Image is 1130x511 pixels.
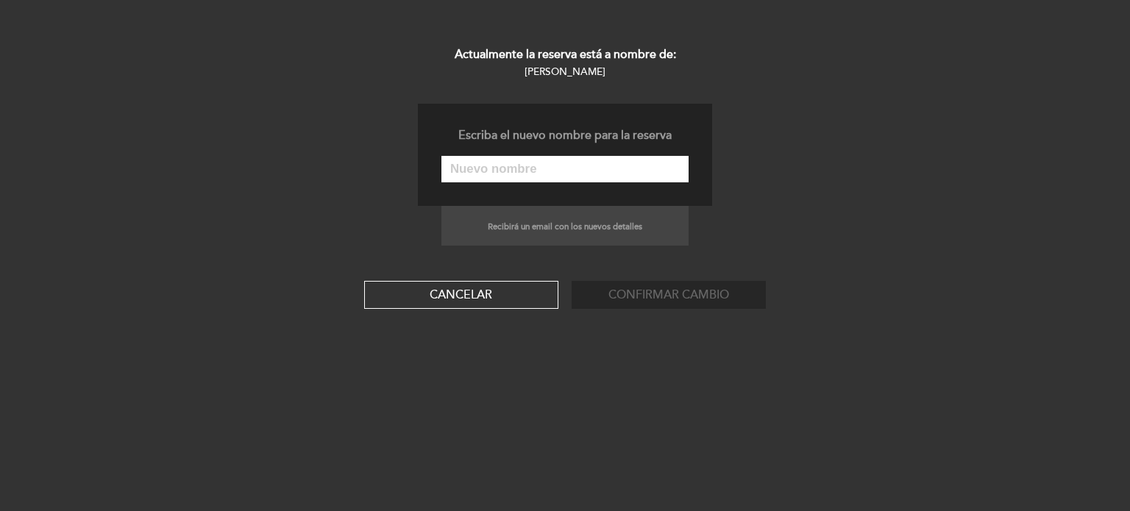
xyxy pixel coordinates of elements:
b: Actualmente la reserva está a nombre de: [455,47,676,62]
div: Escriba el nuevo nombre para la reserva [441,127,689,144]
small: Recibirá un email con los nuevos detalles [488,221,642,232]
button: Cancelar [364,281,558,309]
button: Confirmar cambio [572,281,766,309]
small: [PERSON_NAME] [525,65,605,78]
input: Nuevo nombre [441,156,689,182]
